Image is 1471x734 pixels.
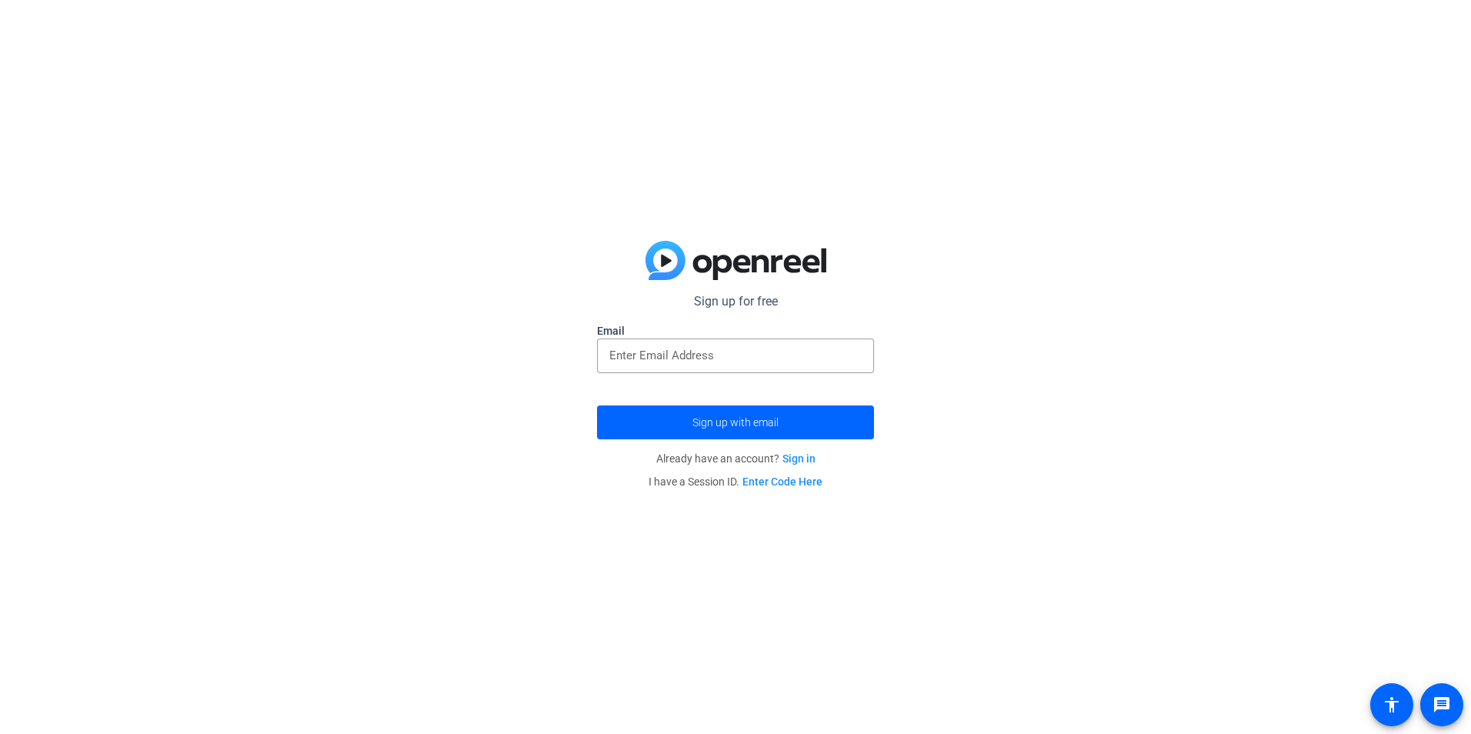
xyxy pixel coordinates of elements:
mat-icon: message [1433,696,1451,714]
mat-icon: accessibility [1383,696,1401,714]
p: Sign up for free [597,292,874,311]
a: Enter Code Here [742,475,822,488]
img: blue-gradient.svg [645,241,826,281]
span: I have a Session ID. [649,475,822,488]
button: Sign up with email [597,405,874,439]
label: Email [597,323,874,339]
a: Sign in [782,452,816,465]
span: Already have an account? [656,452,816,465]
input: Enter Email Address [609,346,862,365]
